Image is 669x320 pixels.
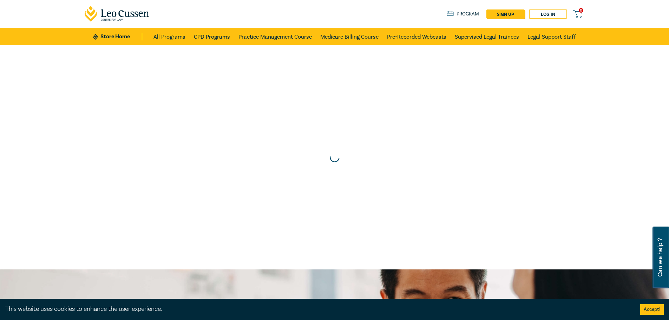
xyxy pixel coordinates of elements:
[387,28,446,45] a: Pre-Recorded Webcasts
[455,28,519,45] a: Supervised Legal Trainees
[527,28,576,45] a: Legal Support Staff
[194,28,230,45] a: CPD Programs
[153,28,185,45] a: All Programs
[238,28,312,45] a: Practice Management Course
[320,28,379,45] a: Medicare Billing Course
[486,9,525,19] a: sign up
[579,8,583,13] span: 0
[640,304,664,315] button: Accept cookies
[5,305,630,314] div: This website uses cookies to enhance the user experience.
[447,10,479,18] a: Program
[93,33,142,40] a: Store Home
[529,9,567,19] a: Log in
[657,231,663,284] span: Can we help ?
